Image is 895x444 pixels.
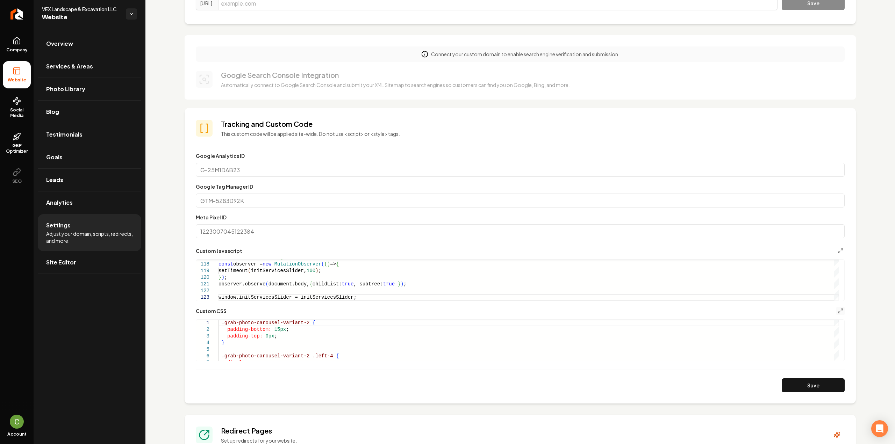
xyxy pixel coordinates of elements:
[254,360,266,365] span: none
[221,81,570,88] p: Automatically connect to Google Search Console and submit your XML Sitemap to search engines so c...
[383,281,395,287] span: true
[219,268,248,274] span: setTimeout
[431,51,620,58] p: Connect your custom domain to enable search engine verification and submission.
[309,281,312,287] span: {
[286,327,289,332] span: ;
[196,359,209,366] div: 7
[196,224,845,238] input: 1223007045122384
[221,119,845,129] h3: Tracking and Custom Code
[7,431,27,437] span: Account
[3,47,30,53] span: Company
[221,320,309,326] span: .grab-photo-carousel-variant-2
[265,281,268,287] span: (
[221,353,309,359] span: .grab-photo-carousel-variant-2
[221,275,224,280] span: )
[196,163,845,177] input: G-25M1DAB23
[46,39,73,48] span: Overview
[10,415,24,429] img: Candela Corradin
[219,261,233,267] span: const
[9,179,24,184] span: SEO
[227,360,251,365] span: display:
[46,85,85,93] span: Photo Library
[196,294,209,301] div: 123
[219,275,221,280] span: }
[196,320,209,326] div: 1
[342,281,354,287] span: true
[251,268,307,274] span: initServicesSlider,
[3,143,31,154] span: GBP Optimizer
[196,340,209,346] div: 4
[196,353,209,359] div: 6
[196,326,209,333] div: 2
[336,353,339,359] span: {
[196,248,242,253] label: Custom Javascript
[353,281,383,287] span: , subtree:
[38,146,141,168] a: Goals
[782,378,845,392] button: Save
[315,268,318,274] span: )
[5,77,29,83] span: Website
[248,268,251,274] span: (
[221,437,821,444] p: Set up redirects for your website.
[196,153,245,159] label: Google Analytics ID
[38,123,141,146] a: Testimonials
[196,287,209,294] div: 122
[274,333,277,339] span: ;
[196,308,227,313] label: Custom CSS
[196,274,209,281] div: 120
[46,221,71,230] span: Settings
[46,130,83,139] span: Testimonials
[330,261,336,267] span: =>
[307,268,315,274] span: 100
[196,183,253,190] label: Google Tag Manager ID
[327,261,330,267] span: )
[313,320,315,326] span: {
[38,32,141,55] a: Overview
[265,360,268,365] span: ;
[196,268,209,274] div: 119
[196,346,209,353] div: 5
[196,214,227,220] label: Meta Pixel ID
[224,275,227,280] span: ;
[227,333,263,339] span: padding-top:
[398,281,401,287] span: }
[196,333,209,340] div: 3
[233,261,263,267] span: observer =
[10,415,24,429] button: Open user button
[401,281,403,287] span: )
[221,340,224,345] span: }
[221,426,821,436] h3: Redirect Pages
[42,13,120,22] span: Website
[336,261,339,267] span: {
[38,55,141,78] a: Services & Areas
[46,258,76,267] span: Site Editor
[46,198,73,207] span: Analytics
[321,261,324,267] span: (
[46,153,63,161] span: Goals
[46,230,133,244] span: Adjust your domain, scripts, redirects, and more.
[10,8,23,20] img: Rebolt Logo
[263,261,271,267] span: new
[46,108,59,116] span: Blog
[196,194,845,208] input: GTM-5Z83D92K
[313,281,342,287] span: childList:
[324,261,327,267] span: (
[3,31,31,58] a: Company
[196,281,209,287] div: 121
[38,169,141,191] a: Leads
[3,162,31,190] button: SEO
[274,261,321,267] span: MutationObserver
[38,191,141,214] a: Analytics
[403,281,406,287] span: ;
[38,251,141,274] a: Site Editor
[42,6,120,13] span: VEX Landscape & Excavation LLC
[3,107,31,118] span: Social Media
[3,91,31,124] a: Social Media
[38,101,141,123] a: Blog
[265,333,274,339] span: 0px
[3,127,31,160] a: GBP Optimizer
[268,281,310,287] span: document.body,
[219,294,357,300] span: window.initServicesSlider = initServicesSlider;
[274,327,286,332] span: 15px
[221,130,845,137] p: This custom code will be applied site-wide. Do not use <script> or <style> tags.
